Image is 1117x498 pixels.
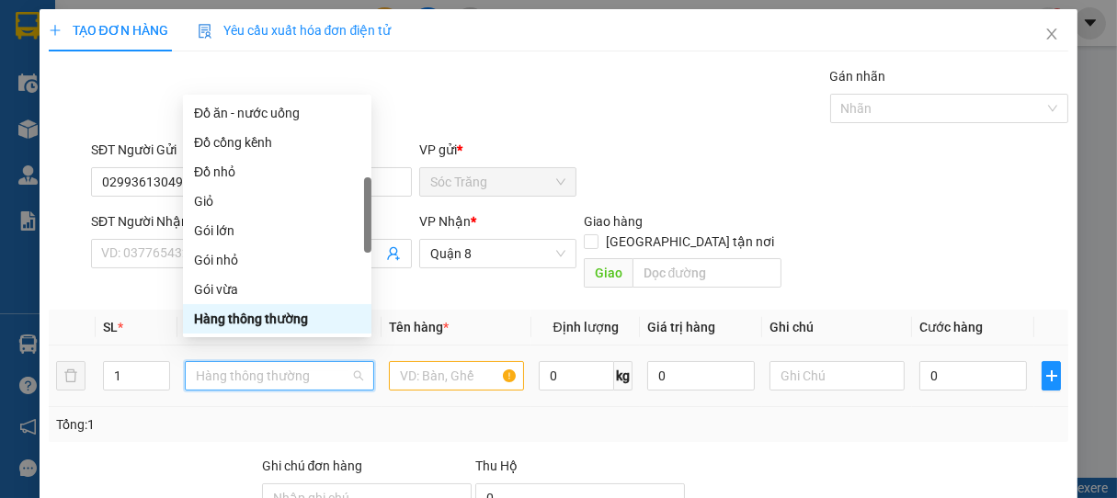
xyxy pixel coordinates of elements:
[183,98,371,128] div: Đồ ăn - nước uống
[194,250,360,270] div: Gói nhỏ
[389,361,524,390] input: VD: Bàn, Ghế
[56,414,433,435] div: Tổng: 1
[183,245,371,275] div: Gói nhỏ
[183,304,371,334] div: Hàng thông thường
[647,361,755,390] input: 0
[598,232,781,252] span: [GEOGRAPHIC_DATA] tận nơi
[647,320,715,334] span: Giá trị hàng
[194,309,360,329] div: Hàng thông thường
[194,162,360,182] div: Đồ nhỏ
[196,362,363,390] span: Hàng thông thường
[49,24,62,37] span: plus
[9,9,74,74] img: logo.jpg
[1043,368,1061,383] span: plus
[430,168,565,196] span: Sóc Trăng
[9,99,127,119] li: VP Sóc Trăng
[183,275,371,304] div: Gói vừa
[1042,361,1062,390] button: plus
[830,69,886,84] label: Gán nhãn
[49,23,168,38] span: TẠO ĐƠN HÀNG
[430,240,565,267] span: Quận 8
[194,132,360,153] div: Đồ cồng kềnh
[91,211,248,232] div: SĐT Người Nhận
[553,320,618,334] span: Định lượng
[183,128,371,157] div: Đồ cồng kềnh
[183,187,371,216] div: Giỏ
[633,258,781,288] input: Dọc đường
[194,221,360,241] div: Gói lớn
[9,123,22,136] span: environment
[762,310,912,345] th: Ghi chú
[919,320,983,334] span: Cước hàng
[614,361,633,390] span: kg
[419,214,471,229] span: VP Nhận
[1044,27,1059,41] span: close
[198,23,392,38] span: Yêu cầu xuất hóa đơn điện tử
[386,246,401,261] span: user-add
[475,458,518,473] span: Thu Hộ
[198,24,212,39] img: icon
[9,9,267,78] li: Vĩnh Thành (Sóc Trăng)
[769,361,905,390] input: Ghi Chú
[183,157,371,187] div: Đồ nhỏ
[103,320,118,334] span: SL
[127,123,140,136] span: environment
[194,103,360,123] div: Đồ ăn - nước uống
[194,191,360,211] div: Giỏ
[127,99,245,119] li: VP Quận 8
[389,320,449,334] span: Tên hàng
[194,279,360,300] div: Gói vừa
[56,361,85,390] button: delete
[584,258,633,288] span: Giao
[419,140,576,160] div: VP gửi
[91,140,248,160] div: SĐT Người Gửi
[1026,9,1077,61] button: Close
[262,458,363,473] label: Ghi chú đơn hàng
[183,216,371,245] div: Gói lớn
[584,214,643,229] span: Giao hàng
